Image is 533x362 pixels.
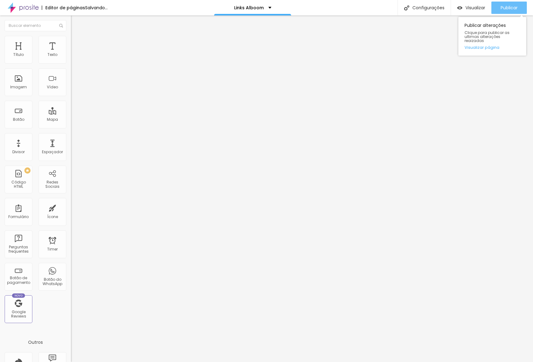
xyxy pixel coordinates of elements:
div: Perguntas frequentes [6,245,31,254]
div: Imagem [10,85,27,89]
div: Novo [12,293,25,298]
div: Botão [13,117,24,122]
div: Formulário [8,215,29,219]
img: Icone [404,5,409,11]
div: Botão de pagamento [6,276,31,285]
div: Espaçador [42,150,63,154]
div: Botão do WhatsApp [40,277,64,286]
a: Visualizar página [465,45,520,49]
div: Texto [48,53,57,57]
span: Visualizar [465,5,485,10]
div: Timer [47,247,58,251]
div: Divisor [12,150,25,154]
div: Redes Sociais [40,180,64,189]
div: Editor de páginas [42,6,85,10]
button: Publicar [491,2,527,14]
div: Salvando... [85,6,108,10]
input: Buscar elemento [5,20,66,31]
div: Publicar alterações [458,17,526,56]
div: Google Reviews [6,310,31,319]
img: view-1.svg [457,5,462,11]
div: Vídeo [47,85,58,89]
button: Visualizar [451,2,491,14]
iframe: Editor [71,15,533,362]
div: Código HTML [6,180,31,189]
span: Publicar [501,5,518,10]
div: Título [13,53,24,57]
div: Mapa [47,117,58,122]
img: Icone [59,24,63,27]
div: Ícone [47,215,58,219]
p: Links Alboom [234,6,264,10]
span: Clique para publicar as ultimas alterações reaizadas [465,31,520,43]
